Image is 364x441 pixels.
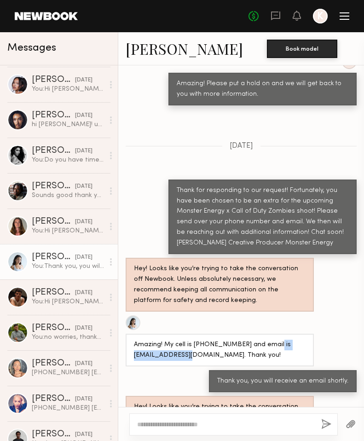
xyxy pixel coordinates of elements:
div: [DATE] [75,253,92,262]
div: [PERSON_NAME] [32,111,75,120]
div: [DATE] [75,76,92,85]
span: Messages [7,43,56,53]
div: [DATE] [75,218,92,226]
div: [PERSON_NAME] [32,359,75,368]
a: [PERSON_NAME] [126,39,243,58]
div: [DATE] [75,289,92,297]
div: [PERSON_NAME] [32,253,75,262]
a: K [313,9,328,23]
div: [DATE] [75,111,92,120]
div: [PERSON_NAME] [32,146,75,156]
div: [PERSON_NAME] [32,75,75,85]
div: Amazing! My cell is [PHONE_NUMBER] and email is [EMAIL_ADDRESS][DOMAIN_NAME]. Thank you! [134,340,306,361]
div: Hey! Looks like you’re trying to take the conversation off Newbook. Unless absolutely necessary, ... [134,264,306,306]
div: Thank you, you will receive an email shortly. [217,376,348,387]
div: [PERSON_NAME] [32,395,75,404]
a: Book model [267,44,337,52]
div: You: Hi [PERSON_NAME], shouldn't be a problem. Let me confirm with our executives and get back to... [32,297,104,306]
div: [DATE] [75,430,92,439]
div: You: Do you have time [DATE] to hop on a quick 5 minute call about the project? [32,156,104,164]
div: [DATE] [75,360,92,368]
div: [PHONE_NUMBER] [EMAIL_ADDRESS][DOMAIN_NAME] [32,404,104,412]
div: You: Hi [PERSON_NAME]! I forwarded you an email invite for noon if you could jump on! If not, I w... [32,226,104,235]
div: [PERSON_NAME] [32,182,75,191]
div: You: Hi [PERSON_NAME]! I just wanted to see if you saw my above message and if this is something ... [32,85,104,93]
div: [PERSON_NAME] [32,217,75,226]
div: Thank for responding to our request! Fortunately, you have been chosen to be an extra for the upc... [177,186,348,249]
div: You: Thank you, you will receive an email shortly. [32,262,104,271]
div: [DATE] [75,395,92,404]
div: [DATE] [75,324,92,333]
span: [DATE] [230,142,253,150]
div: You: no worries, thanks so much for your response! [32,333,104,342]
div: [DATE] [75,182,92,191]
div: [PERSON_NAME] [32,324,75,333]
div: [PHONE_NUMBER] [EMAIL_ADDRESS][DOMAIN_NAME] [32,368,104,377]
div: [PERSON_NAME] [32,288,75,297]
div: [PERSON_NAME] [32,430,75,439]
button: Book model [267,40,337,58]
div: hi [PERSON_NAME]! unfortunately i won’t be back in town til the 26th :( i appreciate you reaching... [32,120,104,129]
div: Amazing! Please put a hold on and we will get back to you with more information. [177,79,348,100]
div: Sounds good thank you. [32,191,104,200]
div: [DATE] [75,147,92,156]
